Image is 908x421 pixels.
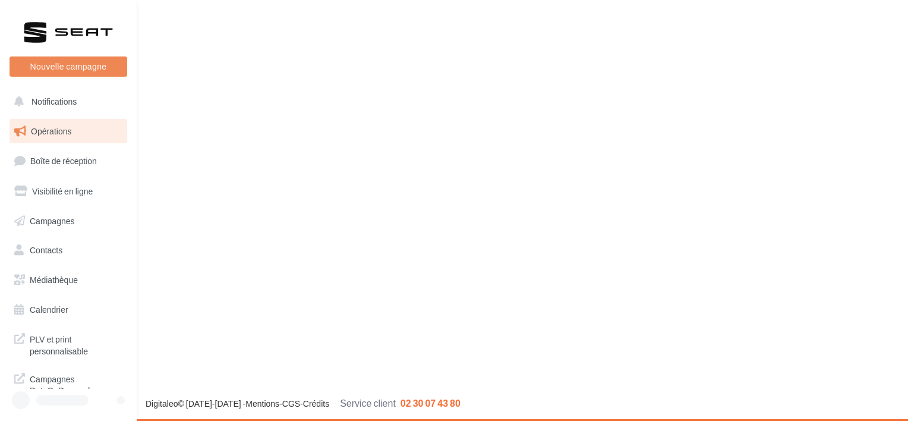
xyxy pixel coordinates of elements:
span: Visibilité en ligne [32,186,93,196]
span: PLV et print personnalisable [30,331,122,357]
a: Campagnes DataOnDemand [7,366,130,401]
button: Notifications [7,89,125,114]
a: Visibilité en ligne [7,179,130,204]
a: Contacts [7,238,130,263]
span: Boîte de réception [30,156,97,166]
a: Campagnes [7,209,130,234]
a: Calendrier [7,297,130,322]
span: Médiathèque [30,275,78,285]
span: Campagnes [30,215,75,225]
a: Opérations [7,119,130,144]
a: CGS [282,398,300,409]
span: Campagnes DataOnDemand [30,371,122,397]
a: Crédits [303,398,329,409]
span: © [DATE]-[DATE] - - - [146,398,461,409]
span: Notifications [31,96,77,106]
a: PLV et print personnalisable [7,326,130,362]
span: 02 30 07 43 80 [401,397,461,409]
a: Médiathèque [7,268,130,293]
a: Digitaleo [146,398,178,409]
span: Calendrier [30,304,68,315]
a: Mentions [245,398,279,409]
a: Boîte de réception [7,148,130,174]
span: Contacts [30,245,62,255]
button: Nouvelle campagne [10,56,127,77]
span: Service client [340,397,396,409]
span: Opérations [31,126,71,136]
